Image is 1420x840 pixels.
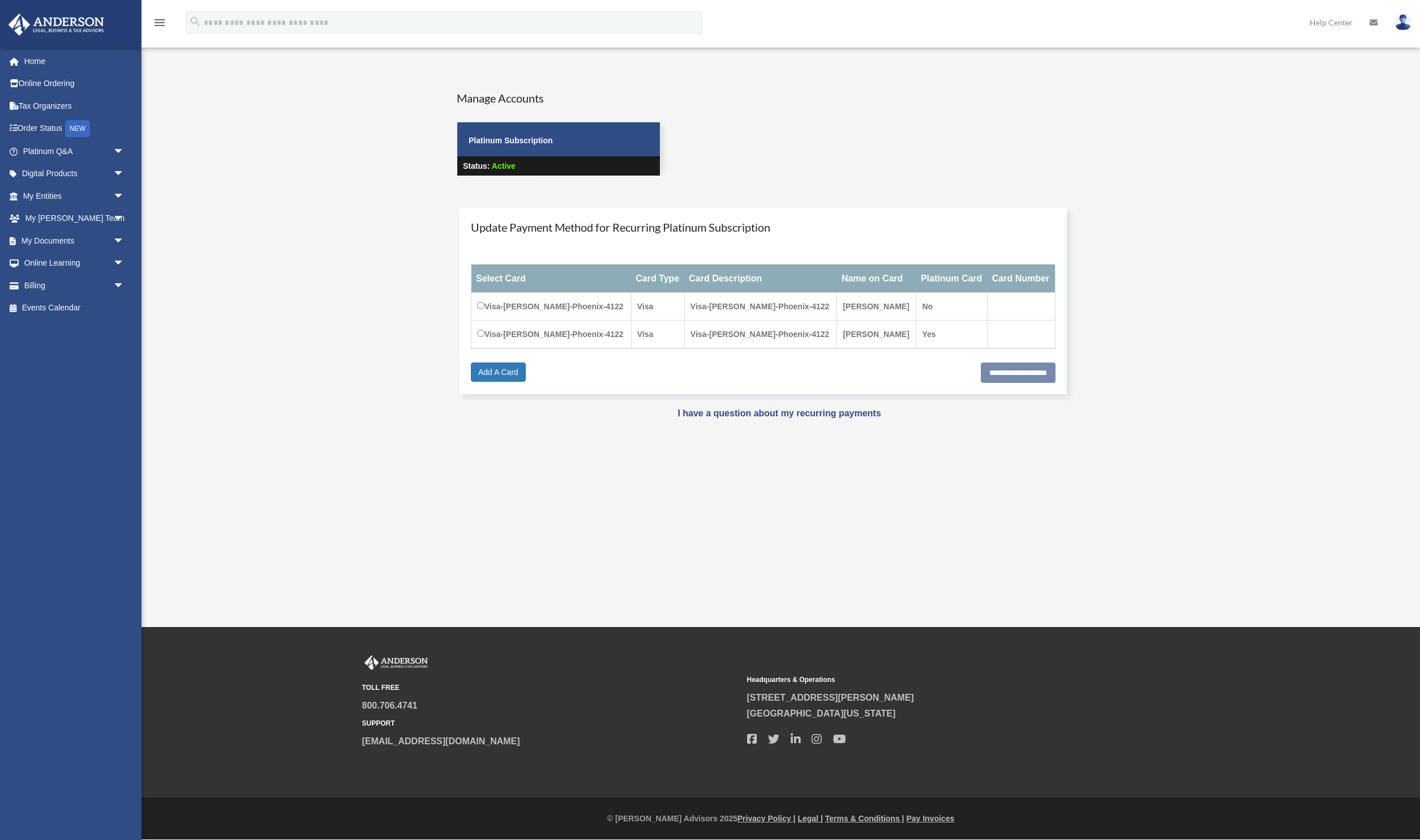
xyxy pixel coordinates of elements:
[471,363,526,382] a: Add A Card
[153,20,166,29] a: menu
[65,120,90,137] div: NEW
[471,292,632,320] td: Visa-[PERSON_NAME]-Phoenix-4122
[677,408,881,418] a: I have a question about my recurring payments
[113,207,136,231] span: arrow_drop_down
[113,229,136,253] span: arrow_drop_down
[362,718,739,730] small: SUPPORT
[684,292,837,320] td: Visa-[PERSON_NAME]-Phoenix-4122
[113,140,136,163] span: arrow_drop_down
[457,90,660,106] h4: Manage Accounts
[8,73,141,95] a: Online Ordering
[113,252,136,275] span: arrow_drop_down
[8,207,141,230] a: My [PERSON_NAME] Teamarrow_drop_down
[492,161,516,170] span: Active
[916,292,988,320] td: No
[747,693,914,702] a: [STREET_ADDRESS][PERSON_NAME]
[8,163,141,185] a: Digital Productsarrow_drop_down
[471,265,632,292] th: Select Card
[153,16,166,29] i: menu
[916,320,988,348] td: Yes
[362,736,520,746] a: [EMAIL_ADDRESS][DOMAIN_NAME]
[747,674,1124,686] small: Headquarters & Operations
[797,814,822,823] a: Legal |
[988,265,1055,292] th: Card Number
[469,136,553,145] strong: Platinum Subscription
[8,229,141,252] a: My Documentsarrow_drop_down
[747,709,896,718] a: [GEOGRAPHIC_DATA][US_STATE]
[684,320,837,348] td: Visa-[PERSON_NAME]-Phoenix-4122
[8,117,141,140] a: Order StatusNEW
[8,140,141,163] a: Platinum Q&Aarrow_drop_down
[631,320,684,348] td: Visa
[189,15,201,28] i: search
[837,265,916,292] th: Name on Card
[8,252,141,275] a: Online Learningarrow_drop_down
[362,682,739,694] small: TOLL FREE
[362,655,430,670] img: Anderson Advisors Platinum Portal
[737,814,796,823] a: Privacy Policy |
[684,265,837,292] th: Card Description
[113,274,136,297] span: arrow_drop_down
[8,297,141,319] a: Events Calendar
[837,292,916,320] td: [PERSON_NAME]
[906,814,954,823] a: Pay Invoices
[113,163,136,186] span: arrow_drop_down
[8,50,141,73] a: Home
[463,161,490,170] strong: Status:
[1395,14,1412,31] img: User Pic
[837,320,916,348] td: [PERSON_NAME]
[631,265,684,292] th: Card Type
[8,185,141,207] a: My Entitiesarrow_drop_down
[471,320,632,348] td: Visa-[PERSON_NAME]-Phoenix-4122
[113,185,136,208] span: arrow_drop_down
[362,701,418,710] a: 800.706.4741
[141,812,1420,826] div: © [PERSON_NAME] Advisors 2025
[5,14,108,36] img: Anderson Advisors Platinum Portal
[471,219,1056,235] h4: Update Payment Method for Recurring Platinum Subscription
[631,292,684,320] td: Visa
[825,814,904,823] a: Terms & Conditions |
[916,265,988,292] th: Platinum Card
[8,274,141,297] a: Billingarrow_drop_down
[8,95,141,117] a: Tax Organizers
